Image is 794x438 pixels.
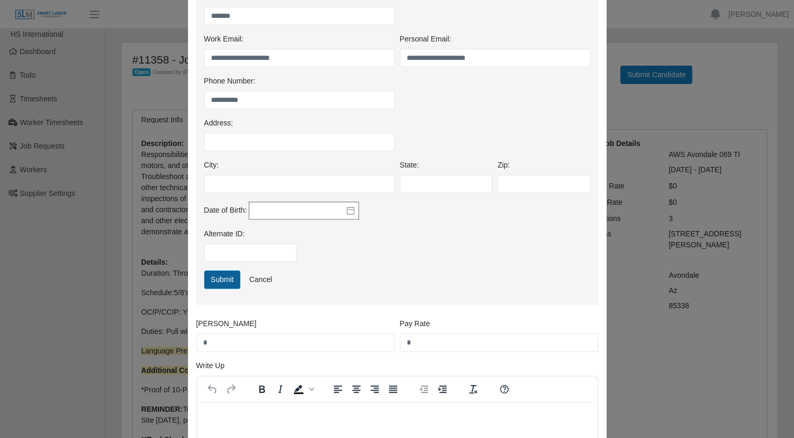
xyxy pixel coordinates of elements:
body: Rich Text Area. Press ALT-0 for help. [8,8,391,20]
button: Bold [253,382,271,397]
label: Pay Rate [400,318,430,329]
label: City: [204,160,219,171]
button: Increase indent [433,382,451,397]
button: Decrease indent [415,382,433,397]
label: [PERSON_NAME] [196,318,257,329]
button: Submit [204,270,241,289]
label: Zip: [497,160,510,171]
label: Personal Email: [400,34,451,45]
label: Address: [204,118,233,129]
button: Italic [271,382,289,397]
div: Background color Black [290,382,316,397]
button: Justify [384,382,402,397]
button: Align center [347,382,365,397]
button: Redo [222,382,240,397]
button: Align right [366,382,384,397]
button: Undo [204,382,221,397]
label: State: [400,160,419,171]
label: Alternate ID: [204,228,245,239]
a: Cancel [242,270,279,289]
label: Phone Number: [204,76,256,87]
label: Work Email: [204,34,244,45]
button: Align left [329,382,347,397]
button: Clear formatting [464,382,482,397]
label: Date of Birth: [204,205,247,216]
button: Help [495,382,513,397]
label: Write Up [196,360,225,371]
